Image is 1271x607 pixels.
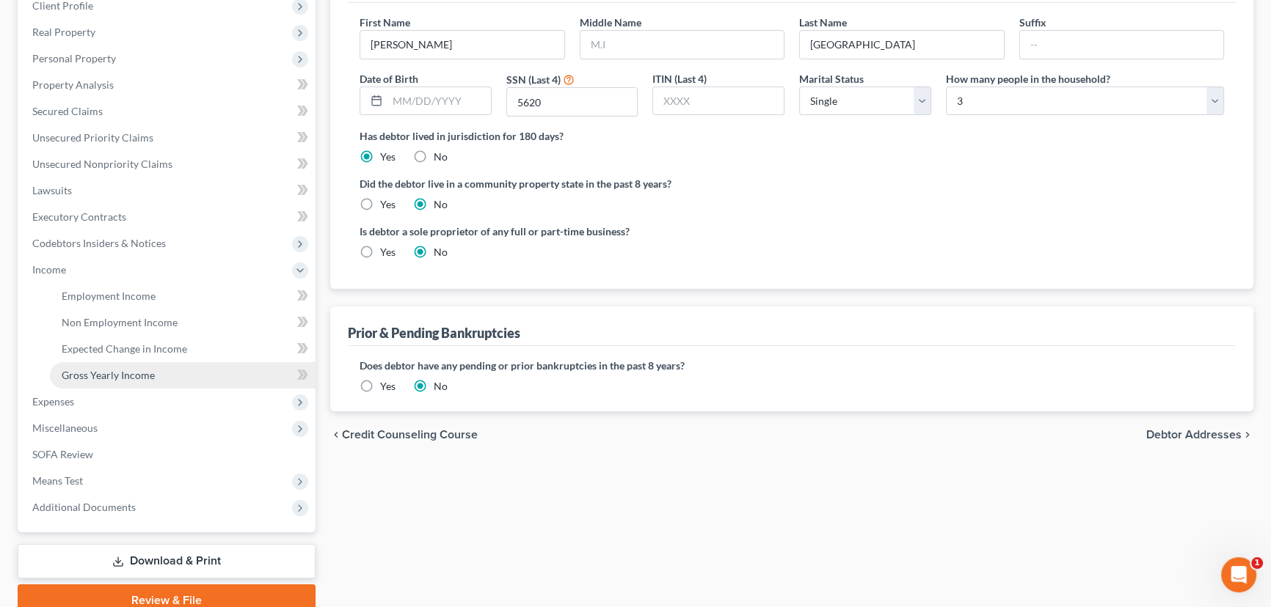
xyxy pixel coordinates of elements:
[21,98,316,125] a: Secured Claims
[62,316,178,328] span: Non Employment Income
[434,379,448,394] label: No
[32,501,136,513] span: Additional Documents
[1146,429,1242,441] span: Debtor Addresses
[21,177,316,204] a: Lawsuits
[32,448,93,460] span: SOFA Review
[32,131,153,144] span: Unsecured Priority Claims
[946,71,1110,87] label: How many people in the household?
[360,176,1224,191] label: Did the debtor live in a community property state in the past 8 years?
[380,150,396,164] label: Yes
[18,544,316,578] a: Download & Print
[21,151,316,177] a: Unsecured Nonpriority Claims
[380,197,396,212] label: Yes
[32,263,66,276] span: Income
[380,245,396,260] label: Yes
[799,71,864,87] label: Marital Status
[1146,429,1253,441] button: Debtor Addresses chevron_right
[1020,31,1224,59] input: --
[799,15,847,30] label: Last Name
[50,336,316,362] a: Expected Change in Income
[800,31,1004,59] input: --
[21,125,316,151] a: Unsecured Priority Claims
[653,87,784,115] input: XXXX
[360,15,410,30] label: First Name
[434,245,448,260] label: No
[21,204,316,230] a: Executory Contracts
[62,290,156,302] span: Employment Income
[21,441,316,468] a: SOFA Review
[1242,429,1253,441] i: chevron_right
[360,358,1224,373] label: Does debtor have any pending or prior bankruptcies in the past 8 years?
[50,362,316,389] a: Gross Yearly Income
[330,429,478,441] button: chevron_left Credit Counseling Course
[387,87,491,115] input: MM/DD/YYYY
[360,31,564,59] input: --
[1019,15,1046,30] label: Suffix
[360,128,1224,144] label: Has debtor lived in jurisdiction for 180 days?
[1221,557,1256,592] iframe: Intercom live chat
[32,422,98,434] span: Miscellaneous
[32,26,95,38] span: Real Property
[32,184,72,196] span: Lawsuits
[360,71,418,87] label: Date of Birth
[342,429,478,441] span: Credit Counseling Course
[506,72,561,87] label: SSN (Last 4)
[62,342,187,355] span: Expected Change in Income
[348,324,520,342] div: Prior & Pending Bankruptcies
[62,369,155,381] span: Gross Yearly Income
[32,52,116,65] span: Personal Property
[21,72,316,98] a: Property Analysis
[360,224,784,239] label: Is debtor a sole proprietor of any full or part-time business?
[50,283,316,309] a: Employment Income
[434,197,448,212] label: No
[32,158,172,170] span: Unsecured Nonpriority Claims
[50,309,316,336] a: Non Employment Income
[330,429,342,441] i: chevron_left
[32,395,74,408] span: Expenses
[652,71,707,87] label: ITIN (Last 4)
[1251,557,1263,569] span: 1
[380,379,396,394] label: Yes
[580,31,784,59] input: M.I
[507,88,638,116] input: XXXX
[32,237,166,249] span: Codebtors Insiders & Notices
[32,210,126,223] span: Executory Contracts
[434,150,448,164] label: No
[32,78,114,91] span: Property Analysis
[580,15,641,30] label: Middle Name
[32,474,83,487] span: Means Test
[32,105,103,117] span: Secured Claims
